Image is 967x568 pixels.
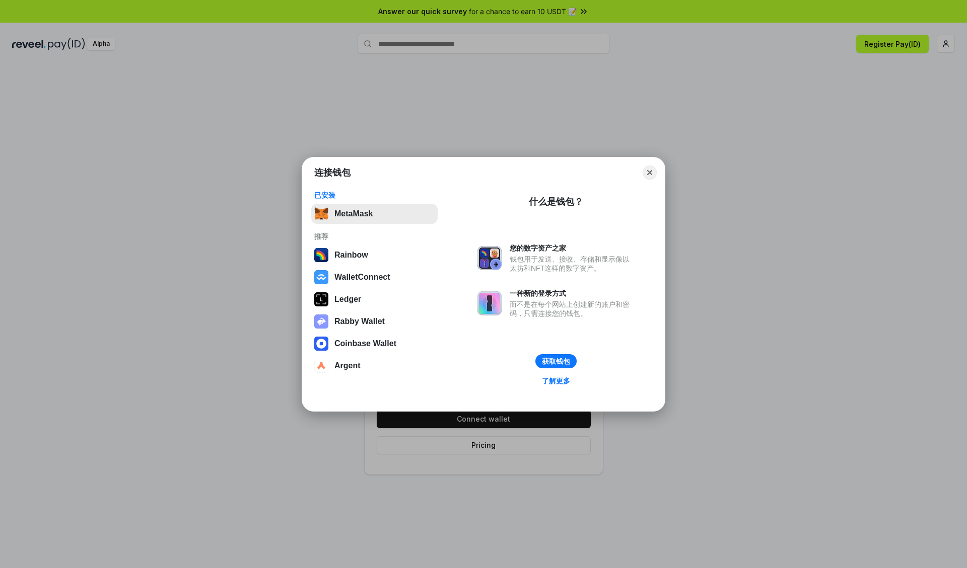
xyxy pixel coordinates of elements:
[334,317,385,326] div: Rabby Wallet
[477,291,502,315] img: svg+xml,%3Csvg%20xmlns%3D%22http%3A%2F%2Fwww.w3.org%2F2000%2Fsvg%22%20fill%3D%22none%22%20viewBox...
[542,376,570,385] div: 了解更多
[529,196,583,208] div: 什么是钱包？
[311,311,438,332] button: Rabby Wallet
[334,251,368,260] div: Rainbow
[510,300,635,318] div: 而不是在每个网站上创建新的账户和密码，只需连接您的钱包。
[535,354,577,368] button: 获取钱包
[477,246,502,270] img: svg+xml,%3Csvg%20xmlns%3D%22http%3A%2F%2Fwww.w3.org%2F2000%2Fsvg%22%20fill%3D%22none%22%20viewBox...
[314,270,328,284] img: svg+xml,%3Csvg%20width%3D%2228%22%20height%3D%2228%22%20viewBox%3D%220%200%2028%2028%22%20fill%3D...
[334,209,373,218] div: MetaMask
[314,167,351,179] h1: 连接钱包
[311,356,438,376] button: Argent
[643,166,657,180] button: Close
[536,374,576,387] a: 了解更多
[311,289,438,309] button: Ledger
[314,191,435,200] div: 已安装
[510,244,635,253] div: 您的数字资产之家
[314,207,328,221] img: svg+xml,%3Csvg%20fill%3D%22none%22%20height%3D%2233%22%20viewBox%3D%220%200%2035%2033%22%20width%...
[314,232,435,241] div: 推荐
[314,337,328,351] img: svg+xml,%3Csvg%20width%3D%2228%22%20height%3D%2228%22%20viewBox%3D%220%200%2028%2028%22%20fill%3D...
[314,292,328,306] img: svg+xml,%3Csvg%20xmlns%3D%22http%3A%2F%2Fwww.w3.org%2F2000%2Fsvg%22%20width%3D%2228%22%20height%3...
[510,255,635,273] div: 钱包用于发送、接收、存储和显示像以太坊和NFT这样的数字资产。
[311,267,438,287] button: WalletConnect
[334,273,390,282] div: WalletConnect
[334,339,396,348] div: Coinbase Wallet
[314,248,328,262] img: svg+xml,%3Csvg%20width%3D%22120%22%20height%3D%22120%22%20viewBox%3D%220%200%20120%20120%22%20fil...
[334,295,361,304] div: Ledger
[311,204,438,224] button: MetaMask
[311,334,438,354] button: Coinbase Wallet
[510,289,635,298] div: 一种新的登录方式
[311,245,438,265] button: Rainbow
[542,357,570,366] div: 获取钱包
[314,359,328,373] img: svg+xml,%3Csvg%20width%3D%2228%22%20height%3D%2228%22%20viewBox%3D%220%200%2028%2028%22%20fill%3D...
[314,314,328,329] img: svg+xml,%3Csvg%20xmlns%3D%22http%3A%2F%2Fwww.w3.org%2F2000%2Fsvg%22%20fill%3D%22none%22%20viewBox...
[334,361,361,370] div: Argent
